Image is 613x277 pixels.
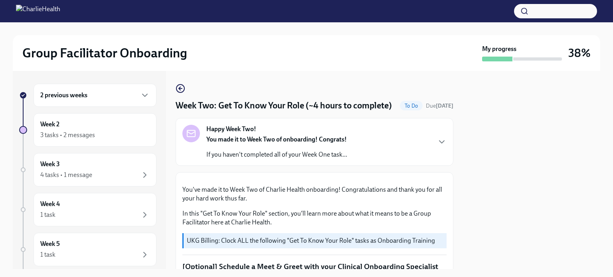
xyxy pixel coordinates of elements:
[40,210,55,219] div: 1 task
[40,250,55,259] div: 1 task
[40,171,92,179] div: 4 tasks • 1 message
[34,84,156,107] div: 2 previous weeks
[482,45,516,53] strong: My progress
[426,102,453,110] span: September 8th, 2025 09:00
[40,120,59,129] h6: Week 2
[19,153,156,187] a: Week 34 tasks • 1 message
[182,261,447,272] p: [Optional] Schedule a Meet & Greet with your Clinical Onboarding Specialist
[206,150,347,159] p: If you haven't completed all of your Week One task...
[19,113,156,147] a: Week 23 tasks • 2 messages
[206,125,256,134] strong: Happy Week Two!
[187,236,443,245] p: UKG Billing: Clock ALL the following "Get To Know Your Role" tasks as Onboarding Training
[426,102,453,109] span: Due
[40,131,95,139] div: 3 tasks • 2 messages
[40,91,87,100] h6: 2 previous weeks
[40,200,60,208] h6: Week 4
[19,233,156,266] a: Week 51 task
[176,100,392,112] h4: Week Two: Get To Know Your Role (~4 hours to complete)
[182,209,447,227] p: In this "Get To Know Your Role" section, you'll learn more about what it means to be a Group Faci...
[16,5,60,18] img: CharlieHealth
[40,240,60,248] h6: Week 5
[22,45,187,61] h2: Group Facilitator Onboarding
[182,185,447,203] p: You've made it to Week Two of Charlie Health onboarding! Congratulations and thank you for all yo...
[568,46,591,60] h3: 38%
[400,103,423,109] span: To Do
[40,160,60,169] h6: Week 3
[436,102,453,109] strong: [DATE]
[206,136,347,143] strong: You made it to Week Two of onboarding! Congrats!
[19,193,156,226] a: Week 41 task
